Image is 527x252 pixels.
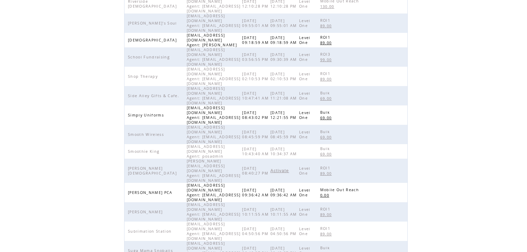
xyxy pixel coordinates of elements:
[320,110,332,115] span: Bulk
[128,209,164,214] span: [PERSON_NAME]
[320,129,332,134] span: Bulk
[242,188,270,197] span: [DATE] 09:36:42 AM
[242,130,270,139] span: [DATE] 08:45:59 PM
[187,159,241,183] span: [PERSON_NAME][EMAIL_ADDRESS][DOMAIN_NAME] Agent: [EMAIL_ADDRESS][DOMAIN_NAME]
[270,169,289,173] a: Activate
[320,166,332,170] span: ROI1
[320,91,332,95] span: Bulk
[128,113,166,118] span: Simply Uniforms
[242,35,270,45] span: [DATE] 09:18:59 AM
[270,91,299,101] span: [DATE] 11:21:08 AM
[270,72,298,81] span: [DATE] 02:10:53 PM
[270,226,298,236] span: [DATE] 04:50:56 PM
[320,245,332,250] span: Bulk
[320,231,335,237] a: 89.00
[270,207,299,217] span: [DATE] 10:11:55 AM
[320,134,335,140] a: 69.00
[320,226,332,231] span: ROI1
[299,91,311,101] span: Level One
[270,147,299,156] span: [DATE] 10:34:37 AM
[320,115,335,121] a: 69.00
[128,21,179,26] span: [PERSON_NAME]'s Soul
[320,35,332,40] span: ROI1
[320,24,334,28] span: 89.00
[320,52,332,57] span: ROI3
[270,188,299,197] span: [DATE] 09:36:42 AM
[242,166,270,176] span: [DATE] 08:40:27 PM
[270,110,298,120] span: [DATE] 12:21:55 PM
[242,91,270,101] span: [DATE] 10:47:41 AM
[299,166,311,176] span: Level One
[320,192,333,198] a: 0.00
[299,72,311,81] span: Level One
[242,72,270,81] span: [DATE] 02:10:53 PM
[187,222,241,241] span: [EMAIL_ADDRESS][DOMAIN_NAME] Agent: [EMAIL_ADDRESS][DOMAIN_NAME]
[320,212,335,217] a: 89.00
[187,125,241,144] span: [EMAIL_ADDRESS][DOMAIN_NAME] Agent: [EMAIL_ADDRESS][DOMAIN_NAME]
[320,76,335,82] a: 89.00
[187,202,241,222] span: [EMAIL_ADDRESS][DOMAIN_NAME] Agent: [EMAIL_ADDRESS][DOMAIN_NAME]
[320,23,335,29] a: 89.00
[299,226,311,236] span: Level One
[128,229,173,234] span: Sublimation Station
[128,38,178,43] span: [DEMOGRAPHIC_DATA]
[320,170,335,176] a: 89.00
[320,193,331,198] span: 0.00
[299,52,311,62] span: Level One
[320,18,332,23] span: ROI1
[320,3,338,9] a: 130.00
[242,18,270,28] span: [DATE] 09:55:01 AM
[242,226,270,236] span: [DATE] 04:50:56 PM
[128,149,161,154] span: Smoothie King
[187,183,241,202] span: [EMAIL_ADDRESS][DOMAIN_NAME] Agent: [EMAIL_ADDRESS][DOMAIN_NAME]
[187,67,241,86] span: [EMAIL_ADDRESS][DOMAIN_NAME] Agent: [EMAIL_ADDRESS][DOMAIN_NAME]
[299,207,311,217] span: Level One
[270,35,299,45] span: [DATE] 09:18:59 AM
[187,144,225,159] span: [EMAIL_ADDRESS][DOMAIN_NAME] Agent: posadmin
[320,146,332,151] span: Bulk
[320,40,334,45] span: 89.00
[187,47,241,67] span: [EMAIL_ADDRESS][DOMAIN_NAME] Agent: [EMAIL_ADDRESS][DOMAIN_NAME]
[320,151,335,157] a: 69.00
[320,212,334,217] span: 89.00
[320,187,361,192] span: Mobile Out Reach
[320,4,336,9] span: 130.00
[128,74,159,79] span: Shop Therapy
[320,95,335,101] a: 69.00
[320,77,334,82] span: 89.00
[320,57,334,62] span: 99.00
[187,105,241,125] span: [EMAIL_ADDRESS][DOMAIN_NAME] Agent: [EMAIL_ADDRESS][DOMAIN_NAME]
[187,86,241,105] span: [EMAIL_ADDRESS][DOMAIN_NAME] Agent: [EMAIL_ADDRESS][DOMAIN_NAME]
[187,33,239,47] span: [EMAIL_ADDRESS][DOMAIN_NAME] Agent: [PERSON_NAME]
[320,57,335,63] a: 99.00
[299,18,311,28] span: Level One
[242,207,270,217] span: [DATE] 10:11:55 AM
[270,130,298,139] span: [DATE] 08:45:59 PM
[299,35,311,45] span: Level One
[128,93,181,98] span: Side Alley Gifts & Cafe.
[320,171,334,176] span: 89.00
[270,18,299,28] span: [DATE] 09:55:01 AM
[242,147,270,156] span: [DATE] 10:43:40 AM
[320,71,332,76] span: ROI1
[128,55,172,59] span: School Fundraising
[320,96,334,101] span: 69.00
[299,130,311,139] span: Level One
[320,232,334,236] span: 89.00
[242,110,270,120] span: [DATE] 08:43:02 PM
[242,52,270,62] span: [DATE] 03:56:55 PM
[270,52,299,62] span: [DATE] 09:30:39 AM
[320,135,334,140] span: 69.00
[128,132,166,137] span: Smooth Wireless
[299,110,311,120] span: Level One
[187,13,241,33] span: [EMAIL_ADDRESS][DOMAIN_NAME] Agent: [EMAIL_ADDRESS][DOMAIN_NAME]
[320,207,332,212] span: ROI1
[128,166,178,176] span: [PERSON_NAME][DEMOGRAPHIC_DATA]
[320,40,335,46] a: 89.00
[320,115,334,120] span: 69.00
[320,152,334,157] span: 69.00
[128,190,174,195] span: [PERSON_NAME] PCA
[299,188,311,197] span: Level One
